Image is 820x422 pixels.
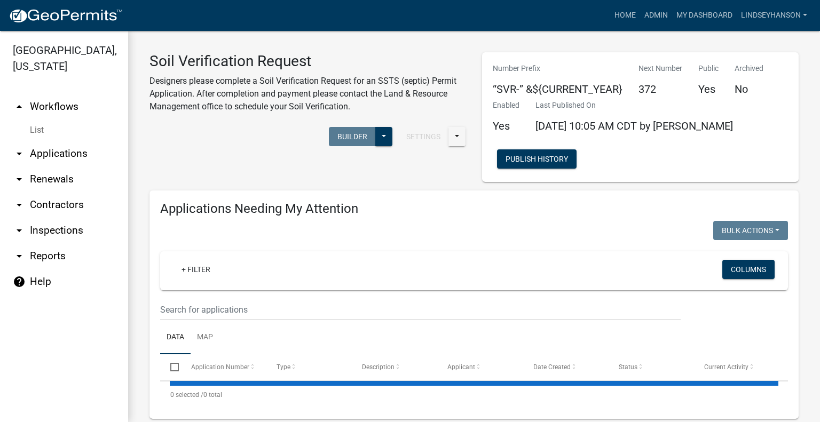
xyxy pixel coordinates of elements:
[640,5,672,26] a: Admin
[13,100,26,113] i: arrow_drop_up
[362,363,395,371] span: Description
[13,147,26,160] i: arrow_drop_down
[160,381,788,408] div: 0 total
[535,100,733,111] p: Last Published On
[609,354,694,380] datatable-header-cell: Status
[704,363,748,371] span: Current Activity
[698,83,719,95] h5: Yes
[610,5,640,26] a: Home
[735,63,763,74] p: Archived
[619,363,637,371] span: Status
[13,250,26,262] i: arrow_drop_down
[398,127,449,146] button: Settings
[638,83,682,95] h5: 372
[497,149,577,169] button: Publish History
[352,354,437,380] datatable-header-cell: Description
[160,354,180,380] datatable-header-cell: Select
[523,354,608,380] datatable-header-cell: Date Created
[191,363,249,371] span: Application Number
[535,120,733,132] span: [DATE] 10:05 AM CDT by [PERSON_NAME]
[735,83,763,95] h5: No
[329,127,376,146] button: Builder
[672,5,737,26] a: My Dashboard
[638,63,682,74] p: Next Number
[694,354,779,380] datatable-header-cell: Current Activity
[160,299,681,321] input: Search for applications
[160,321,191,355] a: Data
[493,63,622,74] p: Number Prefix
[170,391,203,399] span: 0 selected /
[13,224,26,237] i: arrow_drop_down
[13,198,26,211] i: arrow_drop_down
[277,363,290,371] span: Type
[698,63,719,74] p: Public
[493,100,519,111] p: Enabled
[737,5,811,26] a: Lindseyhanson
[266,354,352,380] datatable-header-cell: Type
[149,52,466,70] h3: Soil Verification Request
[533,363,571,371] span: Date Created
[497,156,577,164] wm-modal-confirm: Workflow Publish History
[447,363,475,371] span: Applicant
[191,321,219,355] a: Map
[160,201,788,217] h4: Applications Needing My Attention
[149,75,466,113] p: Designers please complete a Soil Verification Request for an SSTS (septic) Permit Application. Af...
[173,260,219,279] a: + Filter
[180,354,266,380] datatable-header-cell: Application Number
[437,354,523,380] datatable-header-cell: Applicant
[493,83,622,95] h5: “SVR-” &${CURRENT_YEAR}
[722,260,775,279] button: Columns
[713,221,788,240] button: Bulk Actions
[13,173,26,186] i: arrow_drop_down
[493,120,519,132] h5: Yes
[13,275,26,288] i: help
